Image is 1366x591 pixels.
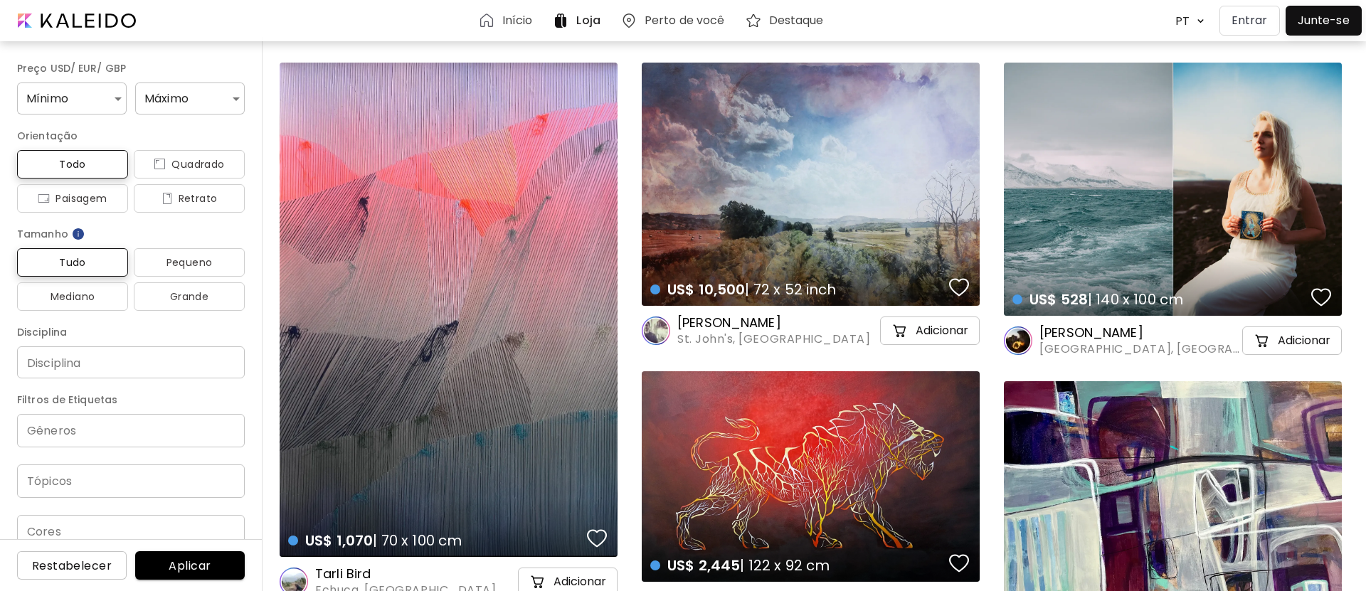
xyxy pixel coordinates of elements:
[1168,9,1192,33] div: PT
[145,288,233,305] span: Grande
[17,282,128,311] button: Mediano
[28,558,115,573] span: Restabelecer
[946,549,973,577] button: favorites
[1012,290,1307,309] h4: | 140 x 100 cm
[1004,324,1342,357] a: [PERSON_NAME][GEOGRAPHIC_DATA], [GEOGRAPHIC_DATA]cart-iconAdicionar
[502,15,533,26] h6: Início
[891,322,909,339] img: cart-icon
[880,316,980,345] button: cart-iconAdicionar
[38,193,50,204] img: icon
[305,531,373,550] span: US$ 1,070
[642,371,980,582] a: US$ 2,445| 122 x 92 cmfavoriteshttps://cdn.kaleido.art/CDN/Artwork/174965/Primary/medium.webp?upd...
[1242,326,1342,355] button: cart-iconAdicionar
[1219,6,1286,36] a: Entrar
[71,227,85,241] img: info
[1039,324,1239,341] h6: [PERSON_NAME]
[1039,341,1239,357] span: [GEOGRAPHIC_DATA], [GEOGRAPHIC_DATA]
[134,248,245,277] button: Pequeno
[135,551,245,580] button: Aplicar
[28,156,117,173] span: Todo
[1286,6,1362,36] a: Junte-se
[650,280,945,299] h4: | 72 x 52 inch
[1254,332,1271,349] img: cart-icon
[17,184,128,213] button: iconPaisagem
[28,190,117,207] span: Paisagem
[17,127,245,144] h6: Orientação
[642,63,980,306] a: US$ 10,500| 72 x 52 inchfavoriteshttps://cdn.kaleido.art/CDN/Artwork/169389/Primary/medium.webp?u...
[17,248,128,277] button: Tudo
[17,60,245,77] h6: Preço USD/ EUR/ GBP
[17,82,127,115] div: Mínimo
[576,15,600,26] h6: Loja
[554,575,606,589] h5: Adicionar
[134,150,245,179] button: iconQuadrado
[946,273,973,302] button: favorites
[17,150,128,179] button: Todo
[645,15,725,26] h6: Perto de você
[650,556,945,575] h4: | 122 x 92 cm
[677,314,870,331] h6: [PERSON_NAME]
[1029,289,1088,309] span: US$ 528
[145,156,233,173] span: Quadrado
[28,254,117,271] span: Tudo
[1193,14,1208,28] img: arrow down
[134,282,245,311] button: Grande
[288,531,583,550] h4: | 70 x 100 cm
[667,279,745,299] span: US$ 10,500
[17,551,127,580] button: Restabelecer
[1004,63,1342,316] a: US$ 528| 140 x 100 cmfavoriteshttps://cdn.kaleido.art/CDN/Artwork/171928/Primary/medium.webp?upda...
[17,324,245,341] h6: Disciplina
[1232,12,1268,29] p: Entrar
[620,12,731,29] a: Perto de você
[478,12,539,29] a: Início
[583,524,610,553] button: favorites
[17,391,245,408] h6: Filtros de Etiquetas
[145,190,233,207] span: Retrato
[529,573,546,590] img: cart-icon
[28,288,117,305] span: Mediano
[1219,6,1280,36] button: Entrar
[147,558,233,573] span: Aplicar
[677,331,870,347] span: St. John's, [GEOGRAPHIC_DATA]
[154,159,166,170] img: icon
[916,324,968,338] h5: Adicionar
[280,63,618,557] a: US$ 1,070| 70 x 100 cmfavoriteshttps://cdn.kaleido.art/CDN/Artwork/175147/Primary/medium.webp?upd...
[552,12,605,29] a: Loja
[642,314,980,347] a: [PERSON_NAME]St. John's, [GEOGRAPHIC_DATA]cart-iconAdicionar
[162,193,173,204] img: icon
[667,555,740,575] span: US$ 2,445
[315,565,496,582] h6: Tarli Bird
[134,184,245,213] button: iconRetrato
[1278,334,1330,348] h5: Adicionar
[745,12,830,29] a: Destaque
[769,15,824,26] h6: Destaque
[1308,283,1335,312] button: favorites
[17,225,245,243] h6: Tamanho
[145,254,233,271] span: Pequeno
[135,82,245,115] div: Máximo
